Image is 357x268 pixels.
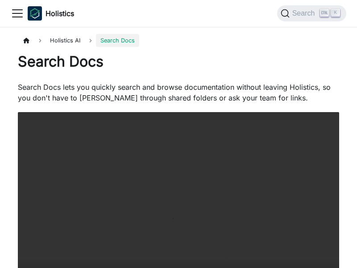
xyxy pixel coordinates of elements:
kbd: K [331,9,340,17]
span: Search [290,9,320,17]
button: Toggle navigation bar [11,7,24,20]
span: Holistics AI [46,34,85,47]
a: Home page [18,34,35,47]
h1: Search Docs [18,53,339,71]
b: Holistics [46,8,74,19]
nav: Breadcrumbs [18,34,339,47]
img: Holistics [28,6,42,21]
p: Search Docs lets you quickly search and browse documentation without leaving Holistics, so you do... [18,82,339,103]
span: Search Docs [96,34,139,47]
a: HolisticsHolistics [28,6,74,21]
button: Search (Ctrl+K) [277,5,346,21]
